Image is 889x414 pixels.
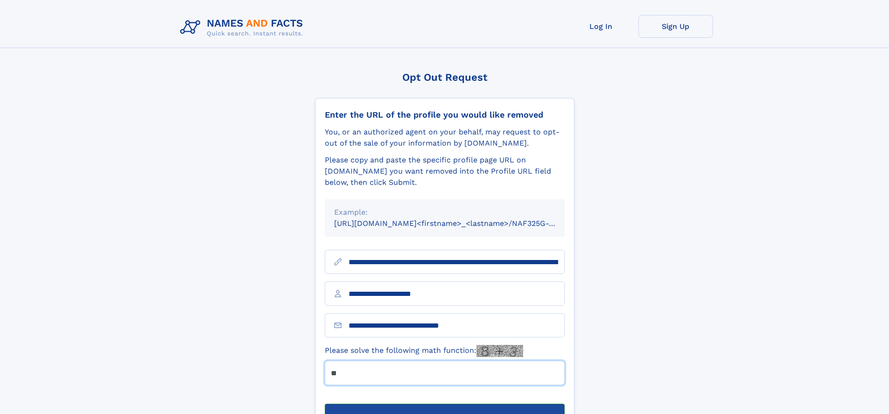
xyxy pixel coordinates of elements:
a: Sign Up [638,15,713,38]
div: Example: [334,207,555,218]
img: Logo Names and Facts [176,15,311,40]
small: [URL][DOMAIN_NAME]<firstname>_<lastname>/NAF325G-xxxxxxxx [334,219,582,228]
label: Please solve the following math function: [325,345,523,357]
div: You, or an authorized agent on your behalf, may request to opt-out of the sale of your informatio... [325,126,565,149]
a: Log In [564,15,638,38]
div: Opt Out Request [315,71,574,83]
div: Please copy and paste the specific profile page URL on [DOMAIN_NAME] you want removed into the Pr... [325,154,565,188]
div: Enter the URL of the profile you would like removed [325,110,565,120]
